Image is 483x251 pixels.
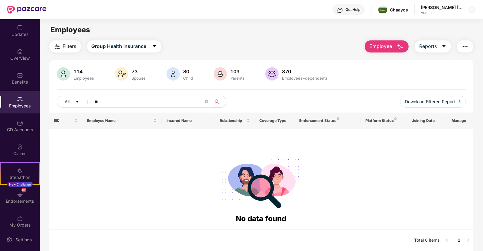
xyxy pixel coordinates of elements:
[454,236,464,245] a: 1
[17,144,23,150] img: svg+xml;base64,PHN2ZyBpZD0iQ2xhaW0iIHhtbG5zPSJodHRwOi8vd3d3LnczLm9yZy8yMDAwL3N2ZyIgd2lkdGg9IjIwIi...
[73,68,96,75] div: 114
[378,8,387,13] img: chaayos.jpeg
[445,238,449,242] span: left
[6,237,12,243] img: svg+xml;base64,PHN2ZyBpZD0iU2V0dGluZy0yMHgyMCIgeG1sbnM9Imh0dHA6Ly93d3cudzMub3JnLzIwMDAvc3ZnIiB3aW...
[162,113,215,129] th: Insured Name
[458,100,461,103] img: svg+xml;base64,PHN2ZyB4bWxucz0iaHR0cDovL3d3dy53My5vcmcvMjAwMC9zdmciIHhtbG5zOnhsaW5rPSJodHRwOi8vd3...
[299,118,356,123] div: Endorsement Status
[21,188,26,192] div: 62
[464,236,473,245] li: Next Page
[365,118,402,123] div: Platform Status
[75,100,79,104] span: caret-down
[152,44,157,49] span: caret-down
[345,7,360,12] div: Get Help
[407,113,447,129] th: Joining Date
[7,182,33,187] div: New Challenge
[281,76,329,81] div: Employees+dependents
[57,96,94,108] button: Allcaret-down
[205,99,208,105] span: close-circle
[405,98,455,105] span: Download Filtered Report
[54,118,73,123] span: EID
[131,68,147,75] div: 73
[442,44,446,49] span: caret-down
[214,67,227,81] img: svg+xml;base64,PHN2ZyB4bWxucz0iaHR0cDovL3d3dy53My5vcmcvMjAwMC9zdmciIHhtbG5zOnhsaW5rPSJodHRwOi8vd3...
[182,76,194,81] div: Child
[7,6,47,14] img: New Pazcare Logo
[281,68,329,75] div: 370
[414,236,439,245] li: Total 0 items
[464,236,473,245] button: right
[17,72,23,78] img: svg+xml;base64,PHN2ZyBpZD0iQmVuZWZpdHMiIHhtbG5zPSJodHRwOi8vd3d3LnczLm9yZy8yMDAwL3N2ZyIgd2lkdGg9Ij...
[236,214,287,223] span: No data found
[87,40,161,52] button: Group Health Insurancecaret-down
[229,68,246,75] div: 103
[57,67,70,81] img: svg+xml;base64,PHN2ZyB4bWxucz0iaHR0cDovL3d3dy53My5vcmcvMjAwMC9zdmciIHhtbG5zOnhsaW5rPSJodHRwOi8vd3...
[442,236,452,245] button: left
[82,113,162,129] th: Employee Name
[17,49,23,55] img: svg+xml;base64,PHN2ZyBpZD0iSG9tZSIgeG1sbnM9Imh0dHA6Ly93d3cudzMub3JnLzIwMDAvc3ZnIiB3aWR0aD0iMjAiIG...
[229,76,246,81] div: Parents
[421,5,463,10] div: [PERSON_NAME] [PERSON_NAME]
[390,7,408,13] div: Chaayos
[220,118,245,123] span: Relationship
[415,40,451,52] button: Reportscaret-down
[17,96,23,102] img: svg+xml;base64,PHN2ZyBpZD0iRW1wbG95ZWVzIiB4bWxucz0iaHR0cDovL3d3dy53My5vcmcvMjAwMC9zdmciIHdpZHRoPS...
[17,168,23,174] img: svg+xml;base64,PHN2ZyB4bWxucz0iaHR0cDovL3d3dy53My5vcmcvMjAwMC9zdmciIHdpZHRoPSIyMSIgaGVpZ2h0PSIyMC...
[63,43,76,50] span: Filters
[17,192,23,198] img: svg+xml;base64,PHN2ZyBpZD0iRW5kb3JzZW1lbnRzIiB4bWxucz0iaHR0cDovL3d3dy53My5vcmcvMjAwMC9zdmciIHdpZH...
[337,7,343,13] img: svg+xml;base64,PHN2ZyBpZD0iSGVscC0zMngzMiIgeG1sbnM9Imh0dHA6Ly93d3cudzMub3JnLzIwMDAvc3ZnIiB3aWR0aD...
[49,113,83,129] th: EID
[182,68,194,75] div: 80
[50,25,90,34] span: Employees
[211,99,223,104] span: search
[14,237,34,243] div: Settings
[87,118,152,123] span: Employee Name
[211,96,226,108] button: search
[421,10,463,15] div: Admin
[394,117,397,120] img: svg+xml;base64,PHN2ZyB4bWxucz0iaHR0cDovL3d3dy53My5vcmcvMjAwMC9zdmciIHdpZHRoPSI4IiBoZWlnaHQ9IjgiIH...
[167,67,180,81] img: svg+xml;base64,PHN2ZyB4bWxucz0iaHR0cDovL3d3dy53My5vcmcvMjAwMC9zdmciIHhtbG5zOnhsaW5rPSJodHRwOi8vd3...
[397,43,404,50] img: svg+xml;base64,PHN2ZyB4bWxucz0iaHR0cDovL3d3dy53My5vcmcvMjAwMC9zdmciIHhtbG5zOnhsaW5rPSJodHRwOi8vd3...
[467,238,470,242] span: right
[73,76,96,81] div: Employees
[400,96,466,108] button: Download Filtered Report
[131,76,147,81] div: Spouse
[419,43,437,50] span: Reports
[369,43,392,50] span: Employee
[255,113,295,129] th: Coverage Type
[115,67,128,81] img: svg+xml;base64,PHN2ZyB4bWxucz0iaHR0cDovL3d3dy53My5vcmcvMjAwMC9zdmciIHhtbG5zOnhsaW5rPSJodHRwOi8vd3...
[470,7,475,12] img: svg+xml;base64,PHN2ZyBpZD0iRHJvcGRvd24tMzJ4MzIiIHhtbG5zPSJodHRwOi8vd3d3LnczLm9yZy8yMDAwL3N2ZyIgd2...
[462,43,469,50] img: svg+xml;base64,PHN2ZyB4bWxucz0iaHR0cDovL3d3dy53My5vcmcvMjAwMC9zdmciIHdpZHRoPSIyNCIgaGVpZ2h0PSIyNC...
[1,174,39,180] div: Stepathon
[92,43,147,50] span: Group Health Insurance
[218,152,305,213] img: svg+xml;base64,PHN2ZyB4bWxucz0iaHR0cDovL3d3dy53My5vcmcvMjAwMC9zdmciIHdpZHRoPSIyODgiIGhlaWdodD0iMj...
[442,236,452,245] li: Previous Page
[49,40,81,52] button: Filters
[215,113,255,129] th: Relationship
[265,67,279,81] img: svg+xml;base64,PHN2ZyB4bWxucz0iaHR0cDovL3d3dy53My5vcmcvMjAwMC9zdmciIHhtbG5zOnhsaW5rPSJodHRwOi8vd3...
[17,215,23,221] img: svg+xml;base64,PHN2ZyBpZD0iTXlfT3JkZXJzIiBkYXRhLW5hbWU9Ik15IE9yZGVycyIgeG1sbnM9Imh0dHA6Ly93d3cudz...
[65,98,70,105] span: All
[17,25,23,31] img: svg+xml;base64,PHN2ZyBpZD0iVXBkYXRlZCIgeG1sbnM9Imh0dHA6Ly93d3cudzMub3JnLzIwMDAvc3ZnIiB3aWR0aD0iMj...
[365,40,409,52] button: Employee
[205,100,208,103] span: close-circle
[54,43,61,50] img: svg+xml;base64,PHN2ZyB4bWxucz0iaHR0cDovL3d3dy53My5vcmcvMjAwMC9zdmciIHdpZHRoPSIyNCIgaGVpZ2h0PSIyNC...
[447,113,474,129] th: Manage
[17,120,23,126] img: svg+xml;base64,PHN2ZyBpZD0iQ0RfQWNjb3VudHMiIGRhdGEtbmFtZT0iQ0QgQWNjb3VudHMiIHhtbG5zPSJodHRwOi8vd3...
[337,117,339,120] img: svg+xml;base64,PHN2ZyB4bWxucz0iaHR0cDovL3d3dy53My5vcmcvMjAwMC9zdmciIHdpZHRoPSI4IiBoZWlnaHQ9IjgiIH...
